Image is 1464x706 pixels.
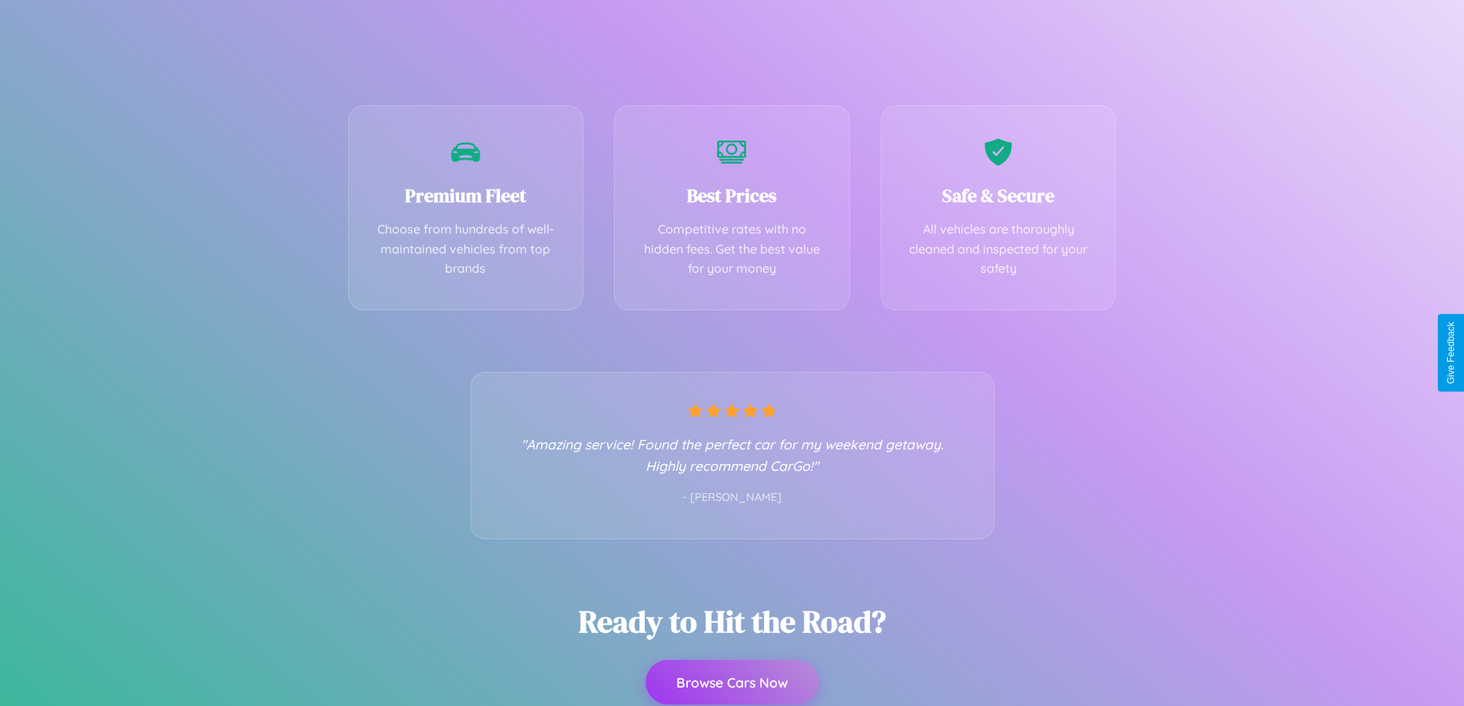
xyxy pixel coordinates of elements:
p: - [PERSON_NAME] [502,488,963,508]
h3: Best Prices [638,183,826,208]
button: Browse Cars Now [646,660,818,704]
h2: Ready to Hit the Road? [579,601,886,642]
p: Competitive rates with no hidden fees. Get the best value for your money [638,220,826,279]
h3: Safe & Secure [905,183,1093,208]
div: Give Feedback [1446,322,1456,384]
p: All vehicles are thoroughly cleaned and inspected for your safety [905,220,1093,279]
h3: Premium Fleet [372,183,560,208]
p: "Amazing service! Found the perfect car for my weekend getaway. Highly recommend CarGo!" [502,433,963,476]
p: Choose from hundreds of well-maintained vehicles from top brands [372,220,560,279]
